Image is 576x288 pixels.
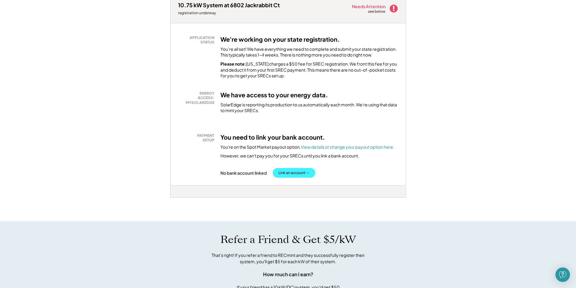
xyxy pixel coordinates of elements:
div: 10.75 kW System at 6802 Jackrabbit Ct [178,2,280,8]
div: Needs Attention [352,4,386,8]
div: However, we can't pay you for your SRECs until you link a bank account. [220,153,359,159]
div: PAYMENT SETUP [181,133,214,143]
button: Link an account → [273,168,315,178]
div: SolarEdge is reporting its production to us automatically each month. We're using that data to mi... [220,102,398,114]
div: [US_STATE] charges a $50 fee for SREC registration. We front this fee for you and deduct it from ... [220,61,398,79]
strong: Please note: [220,61,246,66]
a: View details or change your payout option here. [301,144,394,150]
h3: We're working on your state registration. [220,35,340,43]
div: Open Intercom Messenger [555,267,570,282]
div: APPLICATION STATUS [181,35,214,45]
div: You’re all set! We have everything we need to complete and submit your state registration. This t... [220,46,398,58]
div: That's right! If you refer a friend to RECmint and they successfully register their system, you'l... [205,252,371,265]
div: cnczqv85 - MD 1.5x (BT) [170,198,191,200]
h3: We have access to your energy data. [220,91,328,99]
h3: You need to link your bank account. [220,133,325,141]
div: How much can I earn? [263,271,313,278]
div: ENERGY ACCESS: MYSOLAREDGE [181,91,214,105]
div: No bank account linked [220,170,267,176]
div: see below [368,9,386,14]
h1: Refer a Friend & Get $5/kW [220,233,356,246]
div: You're on the Spot Market payout option. [220,144,394,150]
div: registration underway [178,11,280,15]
